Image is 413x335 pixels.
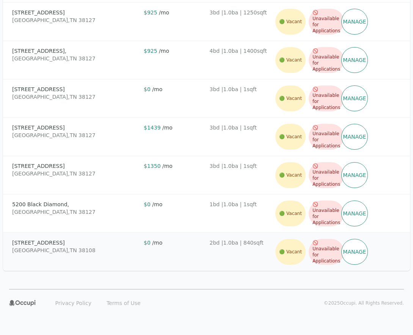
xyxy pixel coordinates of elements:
[12,9,138,16] div: [STREET_ADDRESS]
[309,201,344,226] span: 🚫 Unavailable for Applications
[279,134,285,140] span: vacant
[144,239,204,247] div: / mo
[279,19,285,25] span: vacant
[12,247,138,254] div: [GEOGRAPHIC_DATA] , TN 38108
[144,86,151,92] span: $ 0
[210,239,270,265] div: 2 bd | 1.0 ba | 840 sqft
[341,85,368,111] a: Manage
[279,249,285,255] span: vacant
[144,162,204,170] div: / mo
[12,93,138,101] div: [GEOGRAPHIC_DATA] , TN 38127
[275,47,306,73] span: Vacant
[144,163,161,169] span: $ 1350
[309,9,344,35] span: 🚫 Unavailable for Applications
[309,162,344,188] span: 🚫 Unavailable for Applications
[210,162,270,188] div: 3 bd | 1.0 ba | 1 sqft
[275,162,306,188] span: Vacant
[309,124,344,150] span: 🚫 Unavailable for Applications
[51,297,96,309] a: Privacy Policy
[12,170,138,177] div: [GEOGRAPHIC_DATA] , TN 38127
[341,47,368,73] a: Manage
[341,124,368,150] a: Manage
[210,47,270,73] div: 4 bd | 1.0 ba | 1400 sqft
[341,9,368,35] a: Manage
[102,297,145,309] a: Terms of Use
[12,124,138,131] div: [STREET_ADDRESS]
[12,162,138,170] div: [STREET_ADDRESS]
[12,208,138,216] div: [GEOGRAPHIC_DATA] , TN 38127
[341,162,368,188] a: Manage
[279,95,285,101] span: vacant
[144,125,161,131] span: $ 1439
[144,201,151,207] span: $ 0
[341,201,368,226] a: Manage
[309,47,344,73] span: 🚫 Unavailable for Applications
[279,57,285,63] span: vacant
[279,210,285,216] span: vacant
[12,85,138,93] div: [STREET_ADDRESS]
[12,47,138,55] div: [STREET_ADDRESS],
[144,48,157,54] span: $ 925
[279,172,285,178] span: vacant
[144,201,204,208] div: / mo
[12,16,138,24] div: [GEOGRAPHIC_DATA] , TN 38127
[341,239,368,265] a: Manage
[12,131,138,139] div: [GEOGRAPHIC_DATA] , TN 38127
[275,85,306,111] span: Vacant
[210,201,270,226] div: 1 bd | 1.0 ba | 1 sqft
[275,124,306,150] span: Vacant
[144,9,157,16] span: $ 925
[275,201,306,226] span: Vacant
[144,85,204,93] div: / mo
[144,9,204,16] div: / mo
[12,239,138,247] div: [STREET_ADDRESS]
[210,85,270,111] div: 3 bd | 1.0 ba | 1 sqft
[309,85,344,111] span: 🚫 Unavailable for Applications
[12,201,138,208] div: 5200 Black Diamond,
[12,55,138,62] div: [GEOGRAPHIC_DATA] , TN 38127
[275,9,306,35] span: Vacant
[144,240,151,246] span: $ 0
[144,124,204,131] div: / mo
[275,239,306,265] span: Vacant
[144,47,204,55] div: / mo
[324,300,404,306] p: © 2025 Occupi. All Rights Reserved.
[210,124,270,150] div: 3 bd | 1.0 ba | 1 sqft
[309,239,344,265] span: 🚫 Unavailable for Applications
[210,9,270,35] div: 3 bd | 1.0 ba | 1250 sqft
